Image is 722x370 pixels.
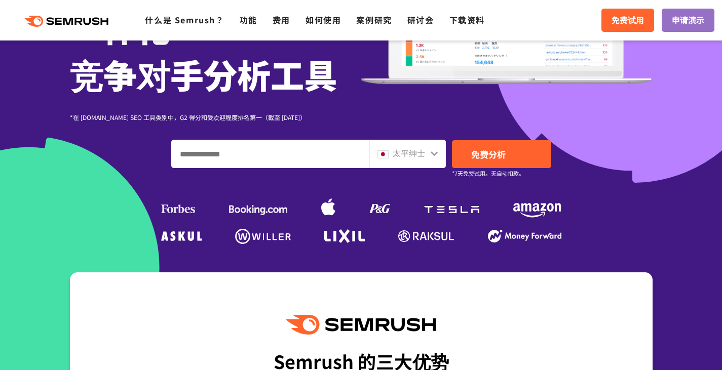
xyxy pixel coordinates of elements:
[601,9,654,32] a: 免费试用
[306,14,341,26] a: 如何使用
[70,50,337,98] font: 竞争对手分析工具
[356,14,392,26] a: 案例研究
[286,315,435,335] img: Semrush
[662,9,714,32] a: 申请演示
[449,14,485,26] a: 下载资料
[70,113,306,121] font: *在 [DOMAIN_NAME] SEO 工具类别中，G2 得分和受欢迎程度排名第一（截至 [DATE]）
[452,169,524,177] font: *7天免费试用。无自动扣款。
[240,14,257,26] a: 功能
[452,140,551,168] a: 免费分析
[612,14,644,26] font: 免费试用
[471,148,506,160] font: 免费分析
[172,140,368,168] input: 输入域名、关键字或 URL
[407,14,434,26] a: 研讨会
[393,147,425,159] font: 太平绅士
[273,14,290,26] a: 费用
[672,14,704,26] font: 申请演示
[145,14,224,26] a: 什么是 Semrush？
